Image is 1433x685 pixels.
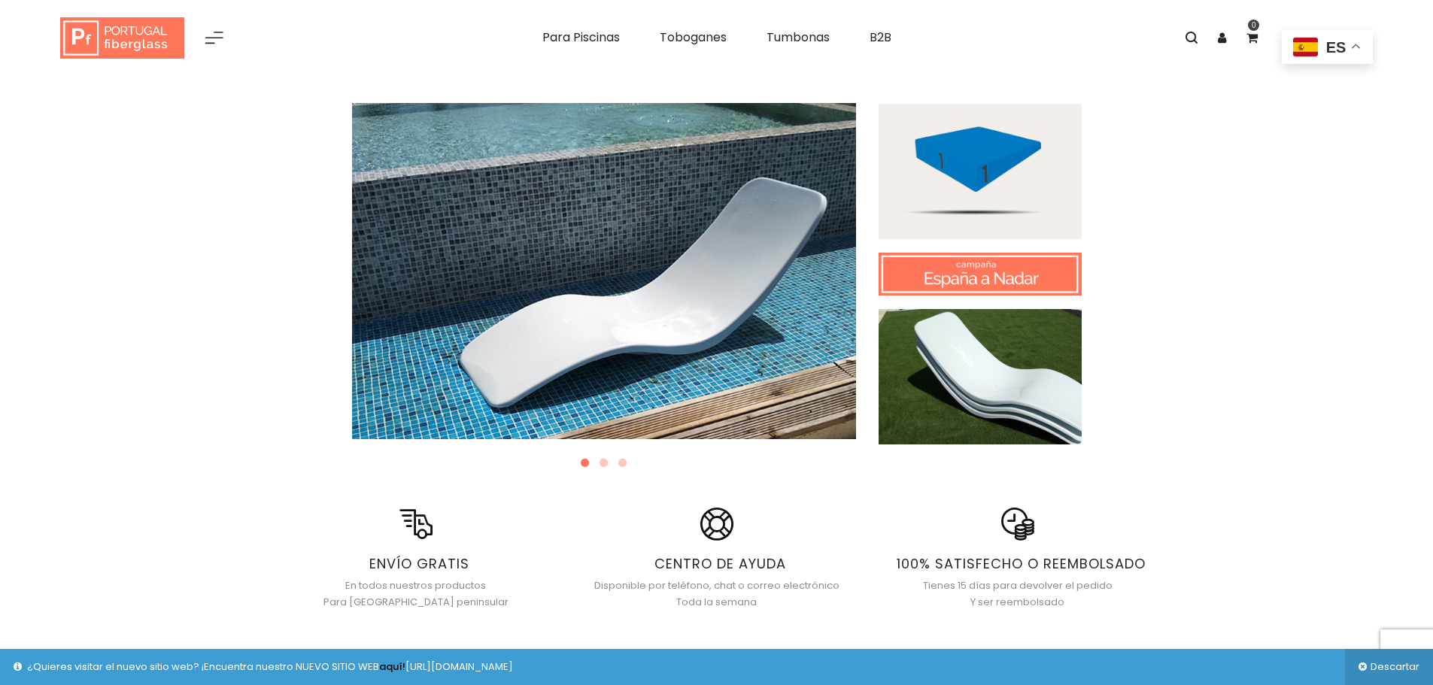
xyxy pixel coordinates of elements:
[277,577,555,611] p: En todos nuestros productos Para [GEOGRAPHIC_DATA] peninsular
[1248,20,1259,31] span: 0
[879,577,1157,611] p: Tienes 15 días para devolver el pedido Y ser reembolsado
[277,556,555,572] div: ENVÍO GRATIS
[879,556,1157,572] div: 100% SATISFECHO O REEMBOLSADO
[858,23,903,53] a: B2B
[578,577,856,611] p: Disponible por teléfono, chat o correo electrónico Toda la semana
[1237,23,1267,53] a: 0
[870,29,891,46] span: B2B
[1345,649,1433,685] a: Descartar
[578,556,856,572] div: CENTRO DE AYUDA
[660,29,727,46] span: Toboganes
[542,29,620,46] span: Para Piscinas
[767,29,830,46] span: Tumbonas
[648,23,738,53] a: Toboganes
[379,659,405,674] a: aquí!
[1293,38,1318,56] img: es
[60,17,184,59] img: Portugal fiberglass ES
[755,23,841,53] a: Tumbonas
[1326,39,1346,56] span: es
[531,23,631,53] a: Para Piscinas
